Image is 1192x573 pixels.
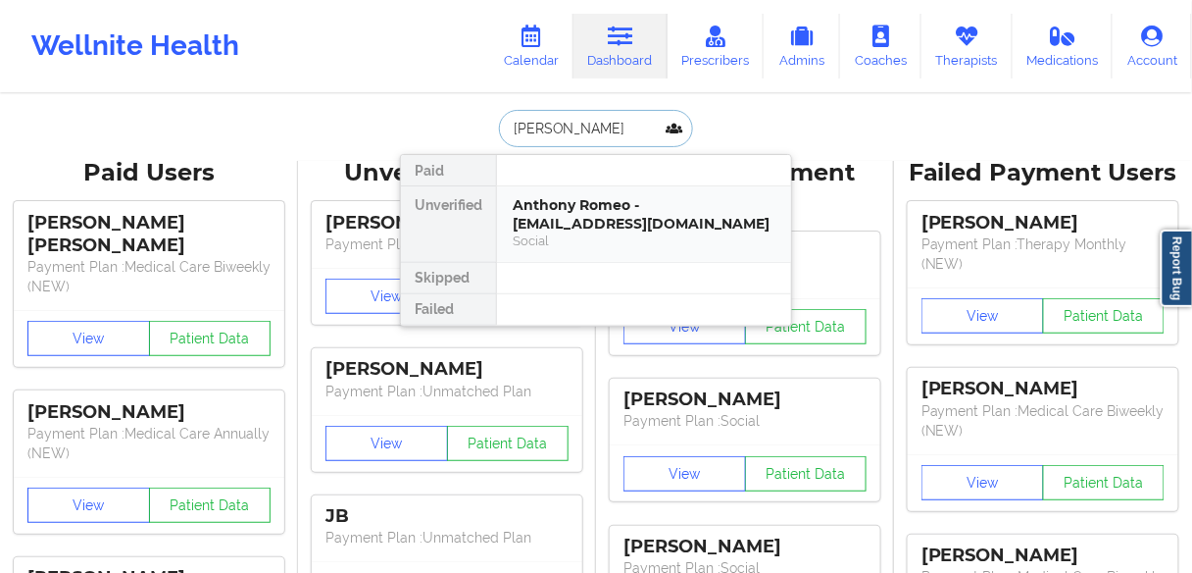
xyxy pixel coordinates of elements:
[447,426,570,461] button: Patient Data
[921,465,1044,500] button: View
[27,424,271,463] p: Payment Plan : Medical Care Annually (NEW)
[27,401,271,424] div: [PERSON_NAME]
[325,505,569,528] div: JB
[921,545,1165,567] div: [PERSON_NAME]
[489,14,573,78] a: Calendar
[623,456,746,492] button: View
[921,14,1013,78] a: Therapists
[325,426,448,461] button: View
[1013,14,1114,78] a: Medications
[1161,230,1192,307] a: Report Bug
[921,298,1044,334] button: View
[27,488,150,523] button: View
[401,155,496,186] div: Paid
[745,456,868,492] button: Patient Data
[325,279,448,314] button: View
[1043,465,1166,500] button: Patient Data
[401,263,496,294] div: Skipped
[513,233,775,249] div: Social
[921,401,1165,441] p: Payment Plan : Medical Care Biweekly (NEW)
[908,158,1178,188] div: Failed Payment Users
[668,14,765,78] a: Prescribers
[840,14,921,78] a: Coaches
[764,14,840,78] a: Admins
[149,321,272,356] button: Patient Data
[325,212,569,234] div: [PERSON_NAME]
[27,212,271,257] div: [PERSON_NAME] [PERSON_NAME]
[401,294,496,326] div: Failed
[1113,14,1192,78] a: Account
[325,382,569,401] p: Payment Plan : Unmatched Plan
[1043,298,1166,334] button: Patient Data
[513,196,775,233] div: Anthony Romeo - [EMAIL_ADDRESS][DOMAIN_NAME]
[401,186,496,263] div: Unverified
[921,234,1165,274] p: Payment Plan : Therapy Monthly (NEW)
[623,389,867,411] div: [PERSON_NAME]
[623,411,867,431] p: Payment Plan : Social
[27,257,271,296] p: Payment Plan : Medical Care Biweekly (NEW)
[312,158,582,188] div: Unverified Users
[14,158,284,188] div: Paid Users
[623,309,746,344] button: View
[921,212,1165,234] div: [PERSON_NAME]
[623,536,867,558] div: [PERSON_NAME]
[921,378,1165,400] div: [PERSON_NAME]
[325,528,569,547] p: Payment Plan : Unmatched Plan
[27,321,150,356] button: View
[325,234,569,254] p: Payment Plan : Unmatched Plan
[745,309,868,344] button: Patient Data
[325,358,569,381] div: [PERSON_NAME]
[573,14,668,78] a: Dashboard
[149,488,272,523] button: Patient Data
